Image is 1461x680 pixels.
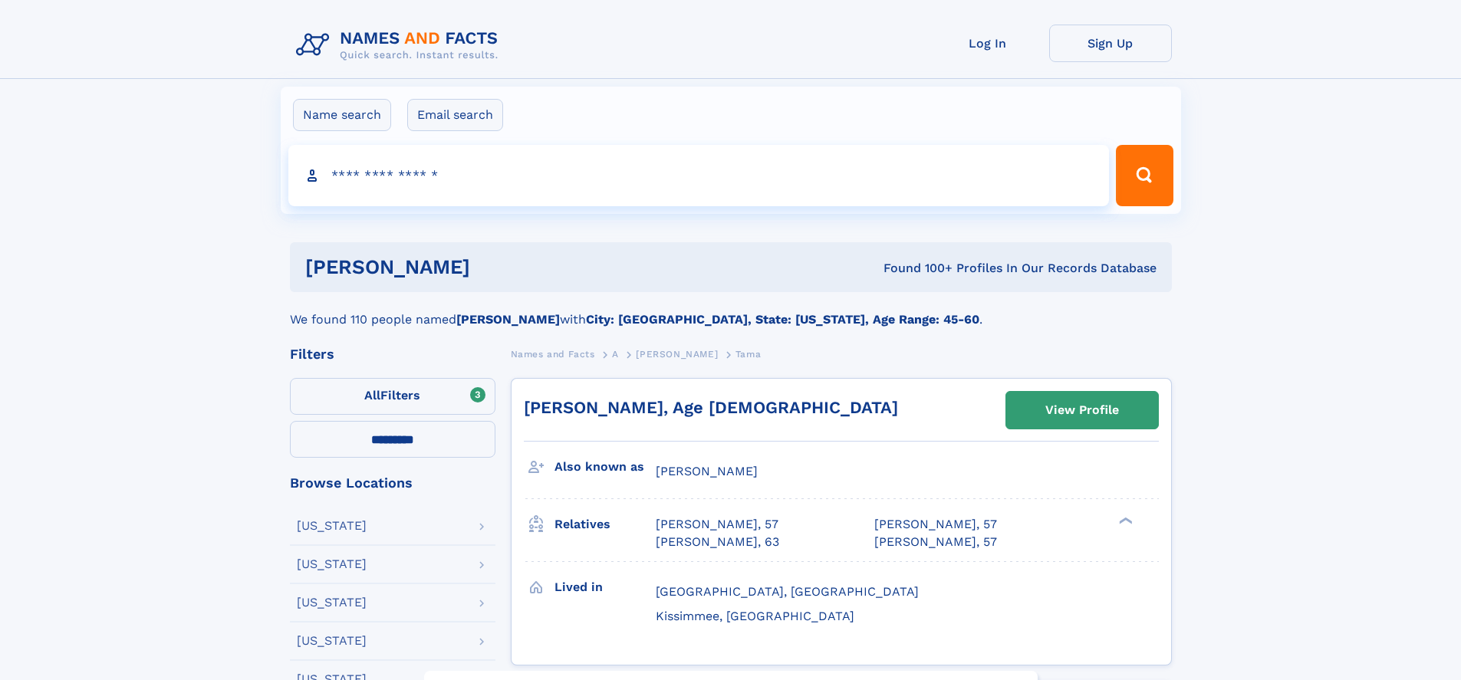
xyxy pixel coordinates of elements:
[290,347,495,361] div: Filters
[676,260,1157,277] div: Found 100+ Profiles In Our Records Database
[290,292,1172,329] div: We found 110 people named with .
[636,344,718,363] a: [PERSON_NAME]
[554,454,656,480] h3: Also known as
[297,558,367,570] div: [US_STATE]
[1049,25,1172,62] a: Sign Up
[586,312,979,327] b: City: [GEOGRAPHIC_DATA], State: [US_STATE], Age Range: 45-60
[612,349,619,360] span: A
[288,145,1110,206] input: search input
[305,258,677,277] h1: [PERSON_NAME]
[656,464,758,478] span: [PERSON_NAME]
[297,635,367,647] div: [US_STATE]
[1116,145,1173,206] button: Search Button
[364,388,380,402] span: All
[656,584,919,599] span: [GEOGRAPHIC_DATA], [GEOGRAPHIC_DATA]
[636,349,718,360] span: [PERSON_NAME]
[926,25,1049,62] a: Log In
[511,344,595,363] a: Names and Facts
[656,516,778,533] a: [PERSON_NAME], 57
[290,476,495,490] div: Browse Locations
[293,99,391,131] label: Name search
[297,596,367,609] div: [US_STATE]
[456,312,560,327] b: [PERSON_NAME]
[554,574,656,600] h3: Lived in
[524,398,898,417] a: [PERSON_NAME], Age [DEMOGRAPHIC_DATA]
[290,25,511,66] img: Logo Names and Facts
[735,349,761,360] span: Tama
[874,534,997,550] a: [PERSON_NAME], 57
[407,99,503,131] label: Email search
[1006,392,1158,429] a: View Profile
[297,520,367,532] div: [US_STATE]
[1045,393,1119,428] div: View Profile
[656,609,854,623] span: Kissimmee, [GEOGRAPHIC_DATA]
[612,344,619,363] a: A
[874,516,997,533] a: [PERSON_NAME], 57
[1115,516,1134,526] div: ❯
[656,534,779,550] a: [PERSON_NAME], 63
[554,511,656,537] h3: Relatives
[290,378,495,415] label: Filters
